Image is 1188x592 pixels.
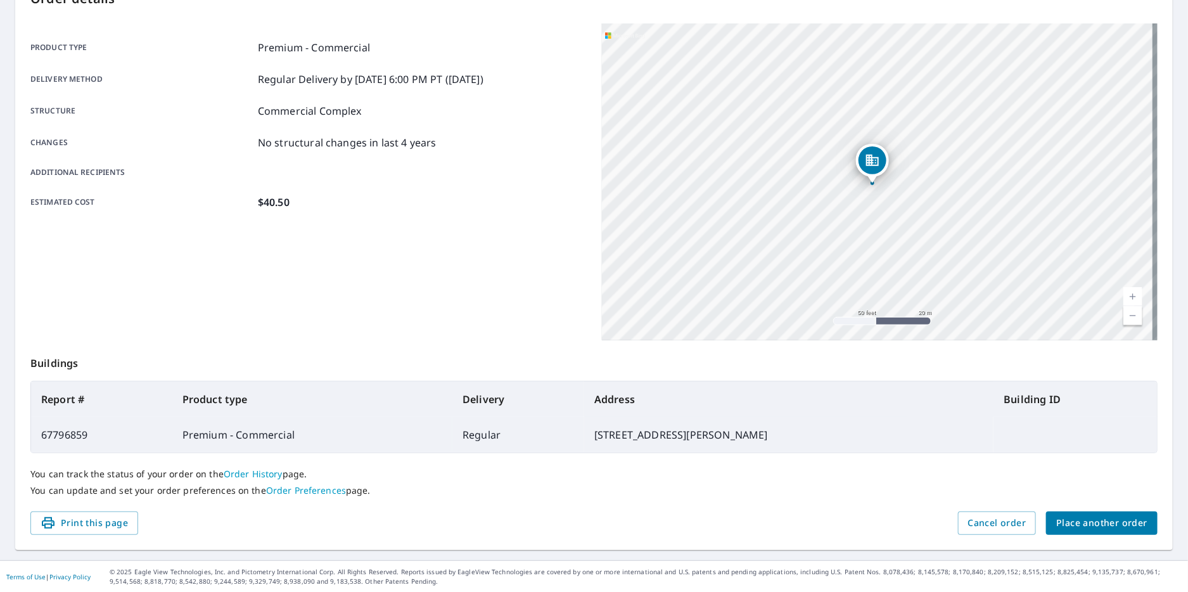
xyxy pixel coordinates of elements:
[30,340,1158,381] p: Buildings
[584,417,993,453] td: [STREET_ADDRESS][PERSON_NAME]
[968,515,1026,531] span: Cancel order
[993,382,1157,417] th: Building ID
[1123,287,1142,306] a: Current Level 19, Zoom In
[172,417,453,453] td: Premium - Commercial
[30,72,253,87] p: Delivery method
[172,382,453,417] th: Product type
[452,382,584,417] th: Delivery
[452,417,584,453] td: Regular
[31,417,172,453] td: 67796859
[258,72,483,87] p: Regular Delivery by [DATE] 6:00 PM PT ([DATE])
[110,567,1182,586] p: © 2025 Eagle View Technologies, Inc. and Pictometry International Corp. All Rights Reserved. Repo...
[49,572,91,581] a: Privacy Policy
[30,195,253,210] p: Estimated cost
[30,485,1158,496] p: You can update and set your order preferences on the page.
[266,484,346,496] a: Order Preferences
[30,167,253,178] p: Additional recipients
[258,135,437,150] p: No structural changes in last 4 years
[258,195,290,210] p: $40.50
[856,144,889,183] div: Dropped pin, building 1, Commercial property, 165 Daniel Ct Strasburg, VA 22657
[30,512,138,535] button: Print this page
[224,468,283,480] a: Order History
[41,515,128,531] span: Print this page
[30,40,253,55] p: Product type
[584,382,993,417] th: Address
[958,512,1037,535] button: Cancel order
[258,103,362,119] p: Commercial Complex
[6,573,91,581] p: |
[258,40,370,55] p: Premium - Commercial
[31,382,172,417] th: Report #
[6,572,46,581] a: Terms of Use
[30,468,1158,480] p: You can track the status of your order on the page.
[30,135,253,150] p: Changes
[1123,306,1142,325] a: Current Level 19, Zoom Out
[30,103,253,119] p: Structure
[1056,515,1147,531] span: Place another order
[1046,512,1158,535] button: Place another order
